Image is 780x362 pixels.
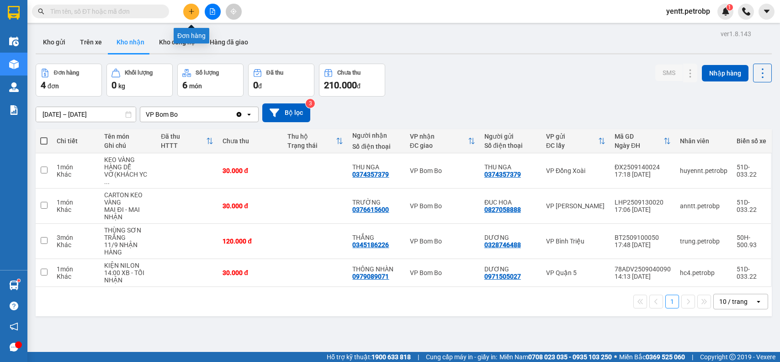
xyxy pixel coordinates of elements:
span: plus [188,8,195,15]
div: Khác [57,273,95,280]
th: Toggle SortBy [405,129,480,153]
button: SMS [655,65,683,81]
div: BT2509100050 [615,234,671,241]
div: 17:06 [DATE] [615,206,671,213]
div: Số điện thoại [484,142,537,149]
div: 0979089071 [352,273,389,280]
span: question-circle [10,302,18,310]
button: Kho nhận [109,31,152,53]
div: VP Bình Triệu [546,238,605,245]
button: Khối lượng0kg [106,64,173,97]
div: huyennt.petrobp [680,167,727,174]
span: ⚪️ [614,355,617,359]
span: 0 [111,80,117,91]
th: Toggle SortBy [541,129,610,153]
div: Trạng thái [287,142,336,149]
span: Miền Bắc [619,352,685,362]
button: Trên xe [73,31,109,53]
div: 50H-500.93 [737,234,766,249]
div: Khối lượng [125,70,153,76]
div: 0374357379 [484,171,521,178]
div: Mã GD [615,133,663,140]
div: KEO VÀNG [104,156,152,163]
div: Đã thu [266,70,283,76]
img: solution-icon [9,105,19,115]
img: warehouse-icon [9,82,19,92]
div: hc4.petrobp [680,269,727,276]
span: notification [10,322,18,331]
div: Chưa thu [223,137,278,145]
div: 0374357379 [352,171,389,178]
div: 3 món [57,234,95,241]
span: 210.000 [324,80,357,91]
strong: 0369 525 060 [646,353,685,361]
div: 1 món [57,199,95,206]
span: | [418,352,419,362]
span: 6 [182,80,187,91]
div: KIỆN NILON [104,262,152,269]
div: Chưa thu [337,70,361,76]
div: 1 món [57,163,95,171]
div: Người nhận [352,132,400,139]
div: Ghi chú [104,142,152,149]
button: Kho công nợ [152,31,202,53]
div: 78ADV2509040090 [615,265,671,273]
div: ĐC giao [410,142,468,149]
div: Số lượng [196,70,219,76]
input: Tìm tên, số ĐT hoặc mã đơn [50,6,158,16]
div: 10 / trang [719,297,748,306]
div: 0345186226 [352,241,389,249]
span: caret-down [763,7,771,16]
div: anntt.petrobp [680,202,727,210]
div: THU NGA [484,163,537,171]
span: kg [118,82,125,90]
div: THU NGA [352,163,400,171]
button: Hàng đã giao [202,31,255,53]
input: Selected VP Bom Bo. [179,110,180,119]
button: file-add [205,4,221,20]
sup: 1 [727,4,733,11]
div: 0971505027 [484,273,521,280]
button: Đơn hàng4đơn [36,64,102,97]
img: warehouse-icon [9,59,19,69]
span: Hỗ trợ kỹ thuật: [327,352,411,362]
svg: Clear value [235,111,243,118]
div: Đơn hàng [54,70,79,76]
svg: open [245,111,253,118]
div: VP Bom Bo [146,110,178,119]
div: Khác [57,241,95,249]
div: THÔNG NHÀN [352,265,400,273]
span: món [189,82,202,90]
div: VP [PERSON_NAME] [546,202,605,210]
div: Khác [57,206,95,213]
div: 0328746488 [484,241,521,249]
div: THẮNG [352,234,400,241]
div: VP nhận [410,133,468,140]
button: plus [183,4,199,20]
button: Số lượng6món [177,64,244,97]
span: 1 [728,4,731,11]
img: logo-vxr [8,6,20,20]
button: Bộ lọc [262,103,310,122]
div: VP Bom Bo [410,167,475,174]
div: VP gửi [546,133,598,140]
div: 0827058888 [484,206,521,213]
div: trung.petrobp [680,238,727,245]
button: Kho gửi [36,31,73,53]
div: 0376615600 [352,206,389,213]
button: aim [226,4,242,20]
span: đ [357,82,361,90]
div: Nhân viên [680,137,727,145]
span: | [692,352,693,362]
img: phone-icon [742,7,750,16]
sup: 1 [17,279,20,282]
div: ĐX2509140024 [615,163,671,171]
div: Thu hộ [287,133,336,140]
div: CARTON KEO VÀNG [104,191,152,206]
th: Toggle SortBy [610,129,675,153]
span: search [38,8,44,15]
div: 30.000 đ [223,167,278,174]
div: VP Quận 5 [546,269,605,276]
th: Toggle SortBy [283,129,348,153]
span: yentt.petrobp [659,5,717,17]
